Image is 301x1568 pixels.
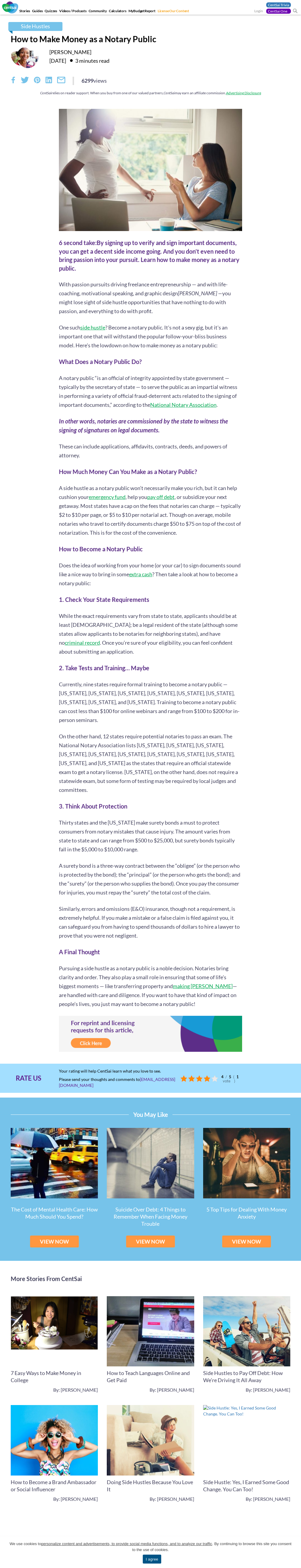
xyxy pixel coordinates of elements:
[59,323,242,350] p: One such ? Become a notary public. It's not a sexy gig, but it's an important one that will withs...
[203,1128,290,1198] img: 5 Top Tips for Dealing With Money Anxiety
[59,109,242,231] img: How to Make Money as a Notary Public
[11,1274,290,1283] h2: More Stories From CentSai
[8,22,62,31] a: Side Hustles
[49,49,91,55] a: [PERSON_NAME]
[59,1075,181,1090] span: Please send your thoughts and comments to
[19,9,31,15] a: Stories
[59,861,242,897] p: A surety bond is a three-way contract between the “obligee” (or the person who is protected by th...
[150,1496,194,1502] a: By: [PERSON_NAME]
[11,1206,98,1220] a: The Cost of Mental Health Care: How Much Should You Spend?
[11,1370,81,1383] a: 7 Easy Ways to Make Money in College
[59,664,149,671] strong: 2. Take Tests and Training… Maybe
[129,571,152,577] a: extra cash
[164,91,175,95] em: CentSai
[59,417,242,434] p: In other words, notaries are commissioned by the state to witness the signing of signatures on le...
[9,1541,292,1553] span: We use cookies to . By continuing to browse this site you consent to the use of cookies.
[254,9,263,14] a: Login
[126,1236,175,1247] a: VIEW NOW
[150,401,217,408] a: National Notary Association
[107,1296,194,1367] img: How to Teach Languages Online and Get Paid
[59,1016,242,1052] img: Cnt-Lic-Banner-Desktop.png
[59,1067,181,1075] span: Your rating will help CentSai learn what you love to see.
[59,948,100,955] strong: A Final Thought
[221,1075,223,1079] strong: 4
[246,1496,290,1502] a: By: [PERSON_NAME]
[2,1,18,13] img: CentSai
[11,90,290,95] div: relies on reader support. When you buy from one of our valued partners, may earn an affiliate com...
[11,34,290,44] h1: How to Make Money as a Notary Public
[59,280,242,316] p: With passion pursuits driving freelance entrepreneurship — and with life-coaching, motivational s...
[59,373,242,409] p: A notary public “is an official of integrity appointed by state government —typically by the secr...
[147,494,175,500] a: pay off debt
[59,803,127,810] strong: 3. Think About Protection
[40,91,51,95] em: CentSai
[59,239,97,246] span: 6 second take:
[229,1075,231,1079] strong: 5
[59,732,242,794] p: On the other hand, 12 states require potential notaries to pass an exam. The National Notary Asso...
[224,1074,228,1079] span: /
[11,1296,98,1350] img: 7 Easy Ways to Make Money in College
[53,1387,98,1393] a: By: [PERSON_NAME]
[108,9,127,15] a: Calculators
[107,1128,194,1198] img: Suicide Over Debt: 4 Things to Remember When Facing Money Trouble
[222,1236,271,1247] a: VIEW NOW
[203,1370,283,1383] a: Side Hustles to Pay Off Debt: How We’re Driving It All Away
[107,1328,194,1333] a: How to Teach Languages Online and Get Paid
[107,1405,194,1476] img: Doing Side Hustles Because You Love It
[107,1479,193,1492] a: Doing Side Hustles Because You Love It
[11,1160,98,1165] a: The Cost of Mental Health Care: How Much Should You Spend?
[80,324,105,331] a: side hustle
[93,77,107,84] span: views
[221,1079,232,1083] span: vote
[16,1073,41,1083] label: RATE US
[107,1160,194,1165] a: Suicide Over Debt: 4 Things to Remember When Facing Money Trouble
[59,484,242,537] p: A side hustle as a notary public won’t necessarily make you rich, but it can help cushion your , ...
[67,56,109,65] div: 3 minutes read
[291,1549,297,1555] a: I agree
[206,1206,287,1220] a: 5 Top Tips for Dealing With Money Anxiety
[143,1555,161,1564] a: I agree
[11,1479,96,1492] a: How to Become a Brand Ambassador or Social Influencer
[11,1128,98,1198] img: The Cost of Mental Health Care: How Much Should You Spend?
[11,1320,98,1325] a: 7 Easy Ways to Make Money in College
[59,611,242,656] p: While the exact requirements vary from state to state, applicants should be at least [DEMOGRAPHIC...
[107,1437,194,1442] a: Doing Side Hustles Because You Love It
[266,2,291,7] a: CentSai Trivia
[128,9,156,15] a: MyBudgetReport
[59,964,242,1008] p: Pursuing a side hustle as a notary public is a noble decision. Notaries bring clarity and order. ...
[30,1236,79,1247] a: VIEW NOW
[157,9,190,15] a: License Our Content
[65,639,100,646] a: criminal record
[11,1405,98,1476] img: How to Become a Brand Ambassador or Social Influencer
[266,9,291,14] a: CentSai One
[236,1075,239,1079] strong: 1
[59,238,242,272] div: By signing up to verify and sign important documents, you can get a decent side income going. And...
[11,1437,98,1442] a: How to Become a Brand Ambassador or Social Influencer
[59,9,87,15] a: Videos / Podcasts
[203,1479,289,1492] a: Side Hustle: Yes, I Earned Some Good Change. You Can Too!
[203,1328,290,1333] a: Side Hustles to Pay Off Debt: How We’re Driving It All Away
[173,983,233,989] a: making [PERSON_NAME]
[59,561,242,588] p: Does the idea of working from your home (or your car) to sign documents sound like a nice way to ...
[232,1074,236,1079] span: (
[114,1206,187,1227] a: Suicide Over Debt: 4 Things to Remember When Facing Money Trouble
[59,358,142,365] strong: What Does a Notary Public Do?
[107,1370,190,1383] a: How to Teach Languages Online and Get Paid
[59,545,143,553] strong: How to Become a Notary Public
[226,91,261,95] a: Advertising Disclosure
[203,1408,290,1413] a: Side Hustle: Yes, I Earned Some Good Change. You Can Too!
[49,57,66,64] time: [DATE]
[203,1160,290,1165] a: 5 Top Tips for Dealing With Money Anxiety
[81,77,107,84] div: 6299
[44,9,58,15] a: Quizzes
[246,1387,290,1393] a: By: [PERSON_NAME]
[59,596,149,603] strong: 1. Check Your State Requirements
[59,468,197,475] strong: How Much Money Can You Make as a Notary Public?
[59,442,242,460] p: These can include applications, affidavits, contracts, deeds, and powers of attorney.
[178,290,222,296] em: [PERSON_NAME] —
[59,680,242,724] p: Currently, nine states require formal training to become a notary public — [US_STATE], [US_STATE]...
[32,9,43,15] a: Guides
[150,1387,194,1393] a: By: [PERSON_NAME]
[88,9,107,15] a: Community
[59,904,242,940] p: Similarly, errors and omissions (E&O) insurance, though not a requirement, is extremely helpful. ...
